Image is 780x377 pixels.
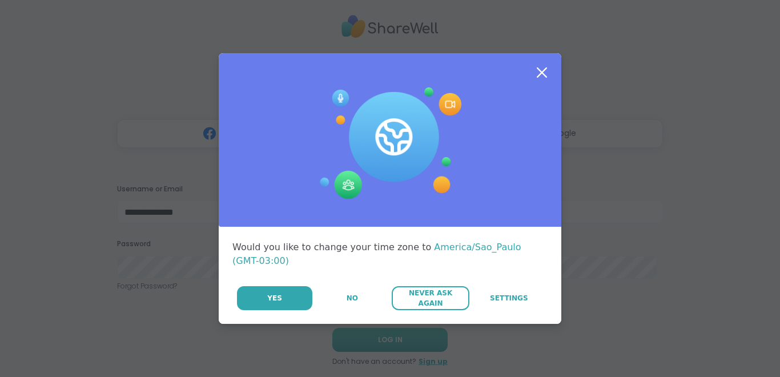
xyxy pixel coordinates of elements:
img: Session Experience [319,87,461,199]
span: America/Sao_Paulo (GMT-03:00) [232,242,521,266]
span: Yes [267,293,282,303]
a: Settings [471,286,548,310]
button: Yes [237,286,312,310]
span: Settings [490,293,528,303]
span: No [347,293,358,303]
button: No [313,286,391,310]
span: Never Ask Again [397,288,463,308]
button: Never Ask Again [392,286,469,310]
div: Would you like to change your time zone to [232,240,548,268]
